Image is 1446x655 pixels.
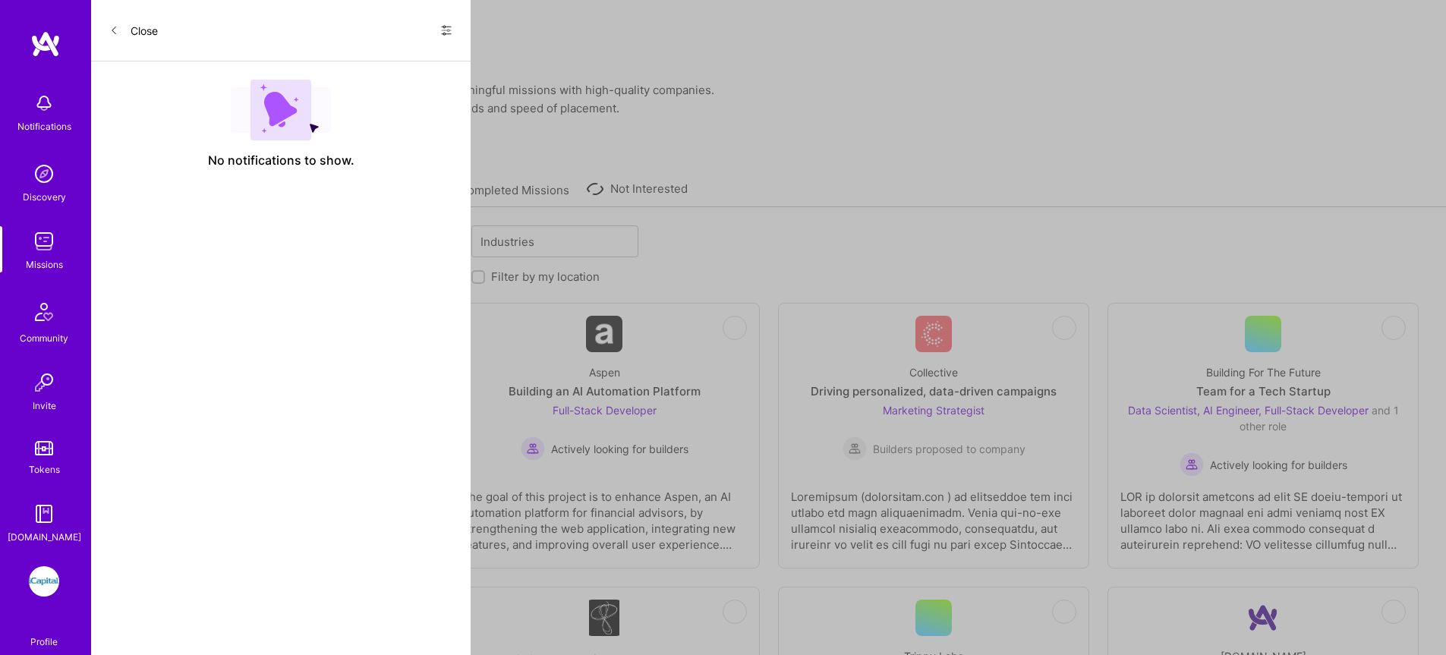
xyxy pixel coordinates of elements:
[30,634,58,648] div: Profile
[29,226,59,257] img: teamwork
[23,189,66,205] div: Discovery
[35,441,53,455] img: tokens
[208,153,354,168] span: No notifications to show.
[26,294,62,330] img: Community
[29,367,59,398] img: Invite
[231,80,331,140] img: empty
[20,330,68,346] div: Community
[33,398,56,414] div: Invite
[29,88,59,118] img: bell
[29,159,59,189] img: discovery
[26,257,63,272] div: Missions
[29,499,59,529] img: guide book
[8,529,81,545] div: [DOMAIN_NAME]
[17,118,71,134] div: Notifications
[25,566,63,597] a: iCapital: Building an Alternative Investment Marketplace
[29,461,60,477] div: Tokens
[29,566,59,597] img: iCapital: Building an Alternative Investment Marketplace
[109,18,158,43] button: Close
[25,618,63,648] a: Profile
[30,30,61,58] img: logo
